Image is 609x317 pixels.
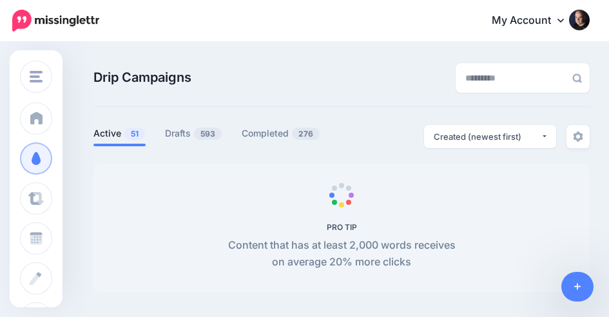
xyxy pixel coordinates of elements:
img: menu.png [30,71,43,82]
span: 276 [292,128,320,140]
a: My Account [479,5,590,37]
span: 593 [194,128,222,140]
a: Active51 [93,126,146,141]
h5: PRO TIP [221,222,463,232]
div: Created (newest first) [434,131,541,143]
a: Completed276 [242,126,320,141]
p: Content that has at least 2,000 words receives on average 20% more clicks [221,237,463,271]
span: Drip Campaigns [93,70,191,85]
button: Created (newest first) [424,125,556,148]
img: Missinglettr [12,10,99,32]
img: search-grey-6.png [572,73,582,83]
a: Drafts593 [165,126,222,141]
img: settings-grey.png [573,131,583,142]
span: 51 [124,128,145,140]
